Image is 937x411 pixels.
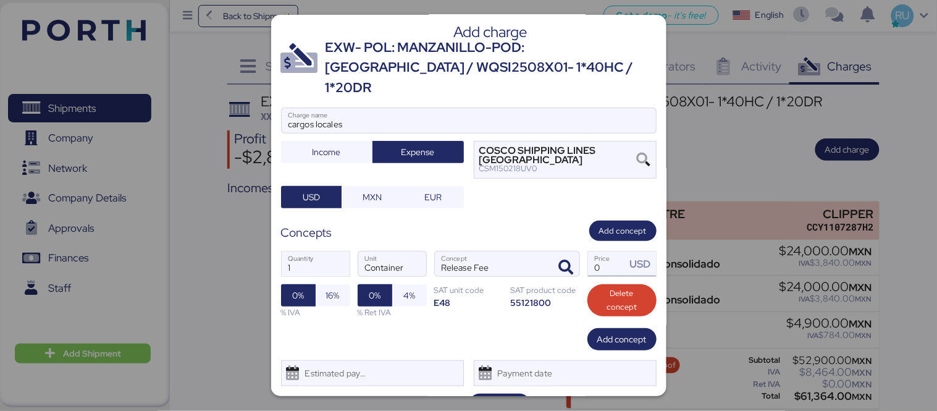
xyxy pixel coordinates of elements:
button: MXN [342,186,403,208]
button: Add concept [587,328,657,350]
input: Price [588,252,626,276]
span: 0% [292,288,304,303]
div: USD [629,256,655,272]
button: ConceptConcept [553,255,579,281]
span: Add concept [597,332,647,347]
span: Add concept [599,224,647,238]
div: % IVA [281,307,350,318]
div: Add charge [326,27,657,38]
span: MXN [363,190,382,205]
button: 16% [316,284,350,307]
div: % Ret IVA [358,307,427,318]
div: EXW- POL: MANZANILLO-POD: [GEOGRAPHIC_DATA] / WQSI2508X01- 1*40HC / 1*20DR [326,38,657,98]
div: Concepts [281,224,332,242]
button: Expense [372,141,464,163]
span: USD [303,190,320,205]
span: Income [313,145,341,159]
div: CSM150218UV0 [479,164,636,173]
span: Delete concept [597,287,647,314]
button: Delete concept [587,284,657,316]
span: 4% [403,288,415,303]
span: 16% [326,288,340,303]
input: Unit [358,252,426,276]
span: 0% [369,288,380,303]
button: 4% [392,284,427,307]
input: Concept [435,252,550,276]
div: E48 [434,297,503,308]
span: EUR [424,190,442,205]
div: SAT unit code [434,284,503,296]
button: USD [281,186,342,208]
div: COSCO SHIPPING LINES [GEOGRAPHIC_DATA] [479,146,636,164]
div: SAT product code [511,284,580,296]
span: Expense [401,145,435,159]
button: EUR [403,186,464,208]
button: Add concept [589,221,657,241]
div: 55121800 [511,297,580,308]
button: 0% [358,284,392,307]
button: Income [281,141,372,163]
input: Charge name [282,108,656,133]
button: 0% [281,284,316,307]
input: Quantity [282,252,350,276]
